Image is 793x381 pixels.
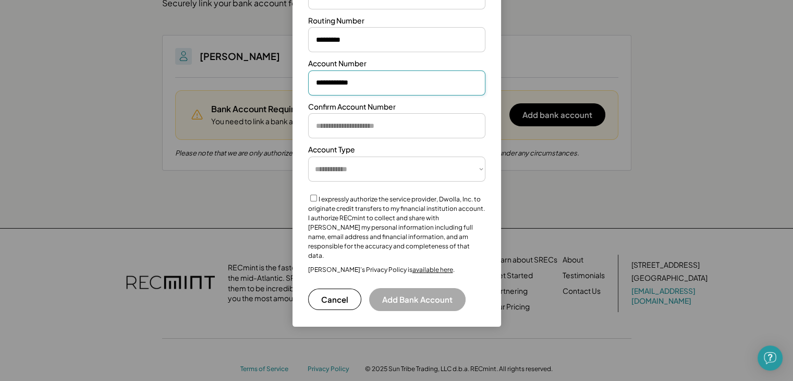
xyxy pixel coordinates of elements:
button: Add Bank Account [369,288,466,311]
div: Confirm Account Number [308,102,396,112]
div: [PERSON_NAME]’s Privacy Policy is . [308,266,455,274]
a: available here [412,266,453,273]
label: I expressly authorize the service provider, Dwolla, Inc. to originate credit transfers to my fina... [308,195,485,259]
div: Account Number [308,58,367,69]
button: Cancel [308,289,361,310]
div: Open Intercom Messenger [758,346,783,371]
div: Routing Number [308,16,364,26]
div: Account Type [308,145,355,155]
